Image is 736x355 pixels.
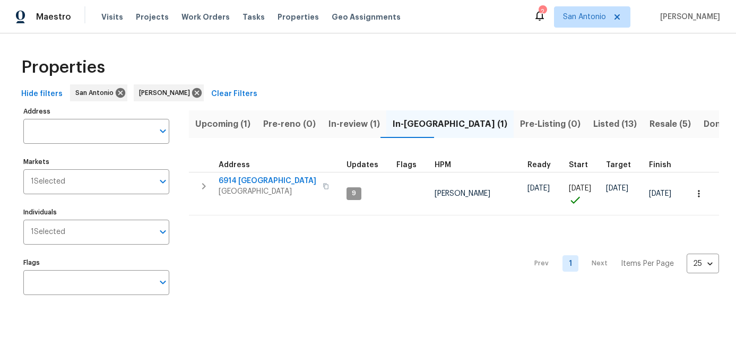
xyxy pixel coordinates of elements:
[101,12,123,22] span: Visits
[606,161,640,169] div: Target renovation project end date
[650,117,691,132] span: Resale (5)
[195,117,250,132] span: Upcoming (1)
[332,12,401,22] span: Geo Assignments
[139,88,194,98] span: [PERSON_NAME]
[134,84,204,101] div: [PERSON_NAME]
[527,185,550,192] span: [DATE]
[328,117,380,132] span: In-review (1)
[23,259,169,266] label: Flags
[207,84,262,104] button: Clear Filters
[606,161,631,169] span: Target
[23,209,169,215] label: Individuals
[219,186,316,197] span: [GEOGRAPHIC_DATA]
[21,88,63,101] span: Hide filters
[621,258,674,269] p: Items Per Page
[527,161,551,169] span: Ready
[36,12,71,22] span: Maestro
[606,185,628,192] span: [DATE]
[155,124,170,138] button: Open
[263,117,316,132] span: Pre-reno (0)
[155,224,170,239] button: Open
[539,6,546,17] div: 2
[435,161,451,169] span: HPM
[181,12,230,22] span: Work Orders
[393,117,507,132] span: In-[GEOGRAPHIC_DATA] (1)
[31,177,65,186] span: 1 Selected
[278,12,319,22] span: Properties
[155,275,170,290] button: Open
[520,117,581,132] span: Pre-Listing (0)
[524,222,719,305] nav: Pagination Navigation
[569,161,598,169] div: Actual renovation start date
[396,161,417,169] span: Flags
[17,84,67,104] button: Hide filters
[347,161,378,169] span: Updates
[649,190,671,197] span: [DATE]
[219,161,250,169] span: Address
[219,176,316,186] span: 6914 [GEOGRAPHIC_DATA]
[563,12,606,22] span: San Antonio
[21,62,105,73] span: Properties
[348,189,360,198] span: 9
[593,117,637,132] span: Listed (13)
[75,88,118,98] span: San Antonio
[435,190,490,197] span: [PERSON_NAME]
[569,161,588,169] span: Start
[136,12,169,22] span: Projects
[23,159,169,165] label: Markets
[562,255,578,272] a: Goto page 1
[527,161,560,169] div: Earliest renovation start date (first business day after COE or Checkout)
[565,172,602,215] td: Project started on time
[569,185,591,192] span: [DATE]
[23,108,169,115] label: Address
[649,161,671,169] span: Finish
[687,250,719,278] div: 25
[211,88,257,101] span: Clear Filters
[656,12,720,22] span: [PERSON_NAME]
[243,13,265,21] span: Tasks
[649,161,681,169] div: Projected renovation finish date
[155,174,170,189] button: Open
[31,228,65,237] span: 1 Selected
[70,84,127,101] div: San Antonio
